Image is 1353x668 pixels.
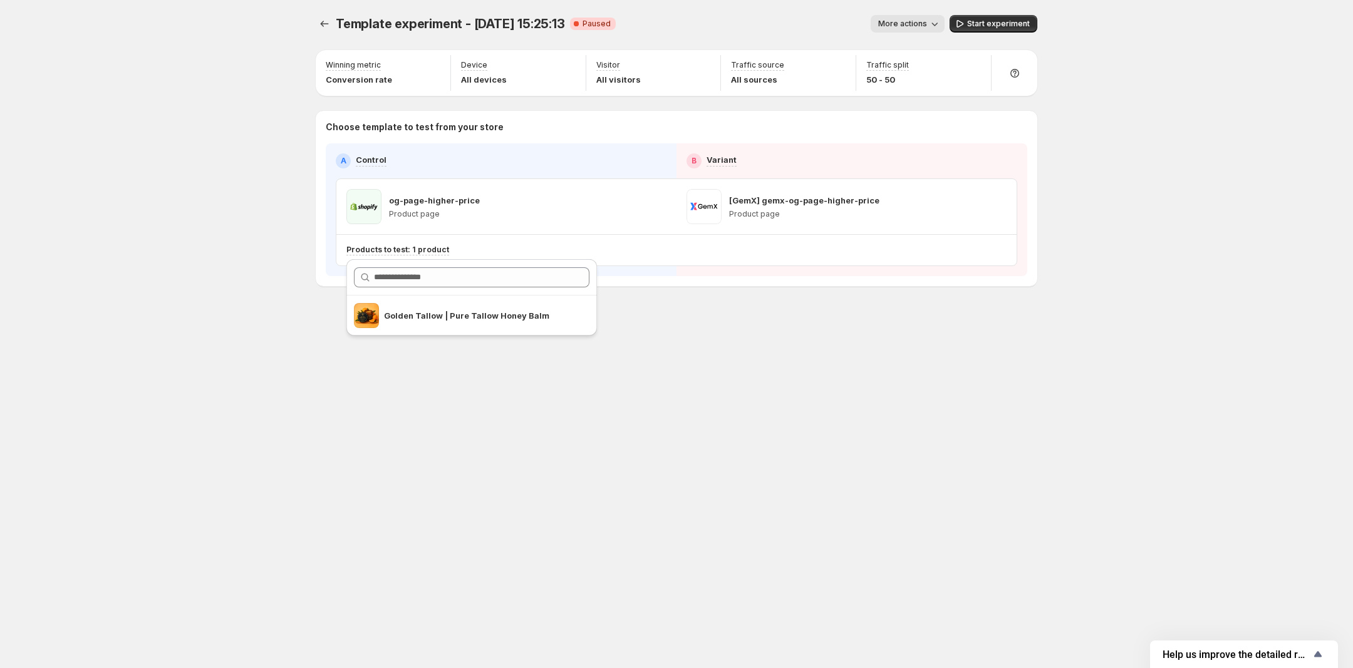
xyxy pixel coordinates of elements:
[336,16,565,31] span: Template experiment - [DATE] 15:25:13
[729,194,879,207] p: [GemX] gemx-og-page-higher-price
[729,209,879,219] p: Product page
[687,189,722,224] img: [GemX] gemx-og-page-higher-price
[1163,649,1310,660] span: Help us improve the detailed report for A/B campaigns
[731,73,784,86] p: All sources
[346,303,597,328] ul: Search for and select a customer segment
[389,194,480,207] p: og-page-higher-price
[1163,647,1325,662] button: Show survey - Help us improve the detailed report for A/B campaigns
[596,60,620,70] p: Visitor
[866,73,909,86] p: 50 - 50
[346,245,449,255] p: Products to test: 1 product
[384,309,549,322] p: Golden Tallow | Pure Tallow Honey Balm
[346,189,381,224] img: og-page-higher-price
[316,15,333,33] button: Experiments
[326,73,392,86] p: Conversion rate
[356,153,386,166] p: Control
[326,60,381,70] p: Winning metric
[950,15,1037,33] button: Start experiment
[341,156,346,166] h2: A
[354,303,379,328] img: Golden Tallow | Pure Tallow Honey Balm
[583,19,611,29] span: Paused
[731,60,784,70] p: Traffic source
[461,60,487,70] p: Device
[871,15,945,33] button: More actions
[596,73,641,86] p: All visitors
[707,153,737,166] p: Variant
[389,209,480,219] p: Product page
[326,121,1027,133] p: Choose template to test from your store
[878,19,927,29] span: More actions
[461,73,507,86] p: All devices
[967,19,1030,29] span: Start experiment
[866,60,909,70] p: Traffic split
[692,156,697,166] h2: B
